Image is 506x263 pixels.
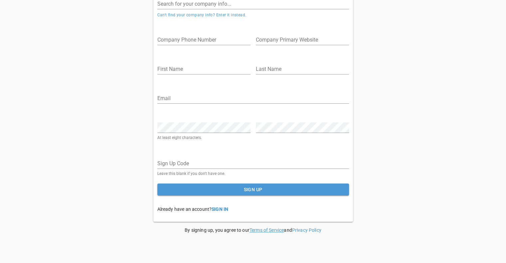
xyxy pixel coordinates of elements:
[250,227,284,233] a: Terms of Service
[157,184,349,196] button: Sign Up
[157,172,349,176] p: Leave this blank if you don't have one.
[212,206,228,212] a: Sign in
[153,227,353,234] p: By signing up, you agree to our and
[157,136,251,140] p: At least eight characters.
[163,186,344,194] span: Sign Up
[157,13,247,17] a: Can't find your company info? Enter it instead.
[157,201,349,218] p: Already have an account?
[292,227,321,233] a: Privacy Policy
